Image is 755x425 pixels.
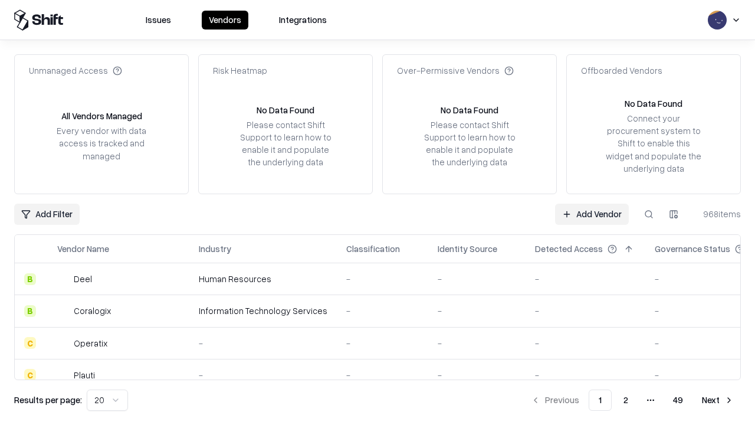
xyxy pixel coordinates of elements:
[346,337,419,349] div: -
[24,305,36,317] div: B
[57,273,69,285] img: Deel
[57,369,69,381] img: Plauti
[535,337,636,349] div: -
[24,273,36,285] div: B
[52,125,150,162] div: Every vendor with data access is tracked and managed
[589,390,612,411] button: 1
[257,104,314,116] div: No Data Found
[213,64,267,77] div: Risk Heatmap
[535,369,636,381] div: -
[421,119,518,169] div: Please contact Shift Support to learn how to enable it and populate the underlying data
[24,337,36,349] div: C
[74,273,92,285] div: Deel
[346,305,419,317] div: -
[199,273,327,285] div: Human Resources
[438,305,516,317] div: -
[139,11,178,30] button: Issues
[57,243,109,255] div: Vendor Name
[199,243,231,255] div: Industry
[24,369,36,381] div: C
[524,390,741,411] nav: pagination
[438,243,497,255] div: Identity Source
[535,243,603,255] div: Detected Access
[14,204,80,225] button: Add Filter
[695,390,741,411] button: Next
[581,64,662,77] div: Offboarded Vendors
[202,11,248,30] button: Vendors
[655,243,730,255] div: Governance Status
[74,369,95,381] div: Plauti
[535,305,636,317] div: -
[555,204,629,225] a: Add Vendor
[694,208,741,220] div: 968 items
[199,369,327,381] div: -
[438,337,516,349] div: -
[14,394,82,406] p: Results per page:
[614,390,638,411] button: 2
[535,273,636,285] div: -
[272,11,334,30] button: Integrations
[605,112,703,175] div: Connect your procurement system to Shift to enable this widget and populate the underlying data
[74,337,107,349] div: Operatix
[397,64,514,77] div: Over-Permissive Vendors
[441,104,498,116] div: No Data Found
[29,64,122,77] div: Unmanaged Access
[664,390,692,411] button: 49
[57,337,69,349] img: Operatix
[438,369,516,381] div: -
[438,273,516,285] div: -
[199,337,327,349] div: -
[57,305,69,317] img: Coralogix
[237,119,334,169] div: Please contact Shift Support to learn how to enable it and populate the underlying data
[346,273,419,285] div: -
[61,110,142,122] div: All Vendors Managed
[346,243,400,255] div: Classification
[346,369,419,381] div: -
[199,305,327,317] div: Information Technology Services
[625,97,682,110] div: No Data Found
[74,305,111,317] div: Coralogix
